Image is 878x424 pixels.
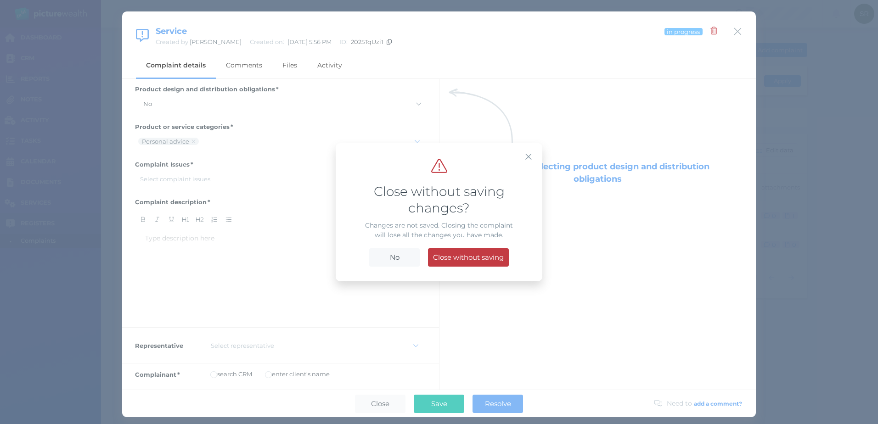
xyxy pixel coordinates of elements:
[428,253,508,262] span: Close without saving
[515,143,542,171] button: Close
[385,253,404,262] span: No
[428,248,509,267] button: Close without saving
[365,221,513,239] span: Changes are not saved. Closing the complaint will lose all the changes you have made.
[344,181,534,218] div: Close without saving changes?
[369,248,420,267] button: No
